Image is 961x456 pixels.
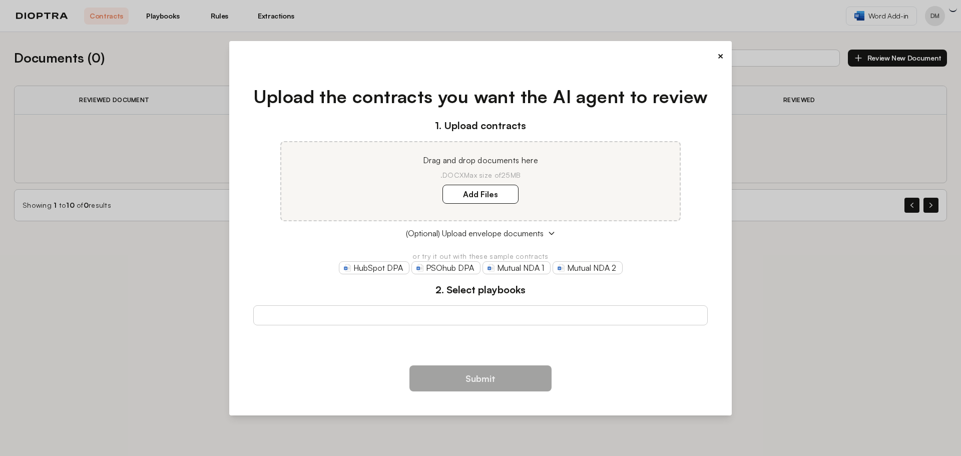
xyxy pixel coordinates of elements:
[293,170,668,180] p: .DOCX Max size of 25MB
[253,83,708,110] h1: Upload the contracts you want the AI agent to review
[253,282,708,297] h3: 2. Select playbooks
[442,185,519,204] label: Add Files
[406,227,544,239] span: (Optional) Upload envelope documents
[339,261,409,274] a: HubSpot DPA
[253,251,708,261] p: or try it out with these sample contracts
[253,118,708,133] h3: 1. Upload contracts
[293,154,668,166] p: Drag and drop documents here
[253,227,708,239] button: (Optional) Upload envelope documents
[553,261,623,274] a: Mutual NDA 2
[483,261,551,274] a: Mutual NDA 1
[409,365,552,391] button: Submit
[411,261,480,274] a: PSOhub DPA
[717,49,724,63] button: ×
